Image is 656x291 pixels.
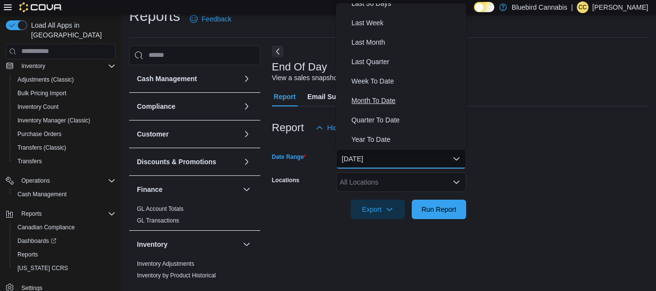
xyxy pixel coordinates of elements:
[272,153,306,161] label: Date Range
[10,234,119,248] a: Dashboards
[27,20,116,40] span: Load All Apps in [GEOGRAPHIC_DATA]
[10,188,119,201] button: Cash Management
[21,177,50,185] span: Operations
[137,272,216,279] a: Inventory by Product Historical
[10,100,119,114] button: Inventory Count
[272,73,414,83] div: View a sales snapshot for a date or date range.
[137,205,184,213] span: GL Account Totals
[241,184,252,195] button: Finance
[14,222,116,233] span: Canadian Compliance
[14,87,116,99] span: Bulk Pricing Import
[512,1,567,13] p: Bluebird Cannabis
[14,235,60,247] a: Dashboards
[2,207,119,221] button: Reports
[202,14,231,24] span: Feedback
[274,87,296,106] span: Report
[17,175,54,187] button: Operations
[14,115,94,126] a: Inventory Manager (Classic)
[137,102,175,111] h3: Compliance
[137,240,239,249] button: Inventory
[14,101,63,113] a: Inventory Count
[14,87,70,99] a: Bulk Pricing Import
[137,283,198,291] span: Inventory Count Details
[578,1,587,13] span: cc
[14,249,42,260] a: Reports
[17,223,75,231] span: Canadian Compliance
[14,142,116,154] span: Transfers (Classic)
[272,46,284,57] button: Next
[137,240,168,249] h3: Inventory
[17,130,62,138] span: Purchase Orders
[453,178,460,186] button: Open list of options
[14,262,116,274] span: Washington CCRS
[186,9,235,29] a: Feedback
[241,156,252,168] button: Discounts & Promotions
[312,118,382,137] button: Hide Parameters
[137,102,239,111] button: Compliance
[2,59,119,73] button: Inventory
[14,74,78,86] a: Adjustments (Classic)
[137,157,216,167] h3: Discounts & Promotions
[17,60,116,72] span: Inventory
[272,176,300,184] label: Locations
[327,123,378,133] span: Hide Parameters
[137,217,179,224] span: GL Transactions
[571,1,573,13] p: |
[351,200,405,219] button: Export
[137,185,163,194] h3: Finance
[352,134,462,145] span: Year To Date
[17,157,42,165] span: Transfers
[14,128,116,140] span: Purchase Orders
[129,203,260,230] div: Finance
[352,17,462,29] span: Last Week
[14,262,72,274] a: [US_STATE] CCRS
[412,200,466,219] button: Run Report
[241,101,252,112] button: Compliance
[14,188,70,200] a: Cash Management
[577,1,589,13] div: carter campbell
[17,208,116,220] span: Reports
[19,2,63,12] img: Cova
[137,272,216,279] span: Inventory by Product Historical
[137,260,194,267] a: Inventory Adjustments
[17,237,56,245] span: Dashboards
[17,251,38,258] span: Reports
[336,3,466,149] div: Select listbox
[17,103,59,111] span: Inventory Count
[17,117,90,124] span: Inventory Manager (Classic)
[272,122,304,134] h3: Report
[14,235,116,247] span: Dashboards
[137,217,179,224] a: GL Transactions
[356,200,399,219] span: Export
[352,95,462,106] span: Month To Date
[241,73,252,85] button: Cash Management
[352,36,462,48] span: Last Month
[17,76,74,84] span: Adjustments (Classic)
[10,141,119,154] button: Transfers (Classic)
[336,149,466,169] button: [DATE]
[352,75,462,87] span: Week To Date
[14,222,79,233] a: Canadian Compliance
[436,2,466,12] span: Feedback
[10,114,119,127] button: Inventory Manager (Classic)
[137,129,168,139] h3: Customer
[352,114,462,126] span: Quarter To Date
[421,205,456,214] span: Run Report
[21,210,42,218] span: Reports
[14,188,116,200] span: Cash Management
[352,56,462,68] span: Last Quarter
[14,74,116,86] span: Adjustments (Classic)
[137,185,239,194] button: Finance
[137,74,197,84] h3: Cash Management
[307,87,369,106] span: Email Subscription
[17,89,67,97] span: Bulk Pricing Import
[17,190,67,198] span: Cash Management
[137,205,184,212] a: GL Account Totals
[17,208,46,220] button: Reports
[14,115,116,126] span: Inventory Manager (Classic)
[2,174,119,188] button: Operations
[17,264,68,272] span: [US_STATE] CCRS
[272,61,327,73] h3: End Of Day
[10,73,119,86] button: Adjustments (Classic)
